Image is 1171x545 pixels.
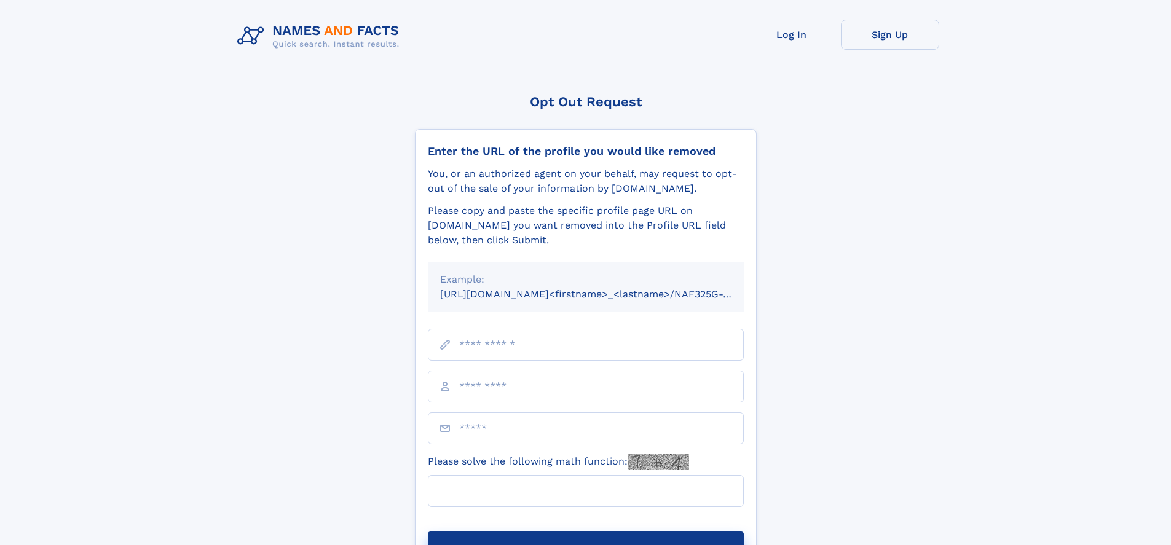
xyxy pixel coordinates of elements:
[428,167,744,196] div: You, or an authorized agent on your behalf, may request to opt-out of the sale of your informatio...
[415,94,757,109] div: Opt Out Request
[232,20,409,53] img: Logo Names and Facts
[440,288,767,300] small: [URL][DOMAIN_NAME]<firstname>_<lastname>/NAF325G-xxxxxxxx
[428,144,744,158] div: Enter the URL of the profile you would like removed
[428,454,689,470] label: Please solve the following math function:
[428,203,744,248] div: Please copy and paste the specific profile page URL on [DOMAIN_NAME] you want removed into the Pr...
[743,20,841,50] a: Log In
[841,20,939,50] a: Sign Up
[440,272,731,287] div: Example:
